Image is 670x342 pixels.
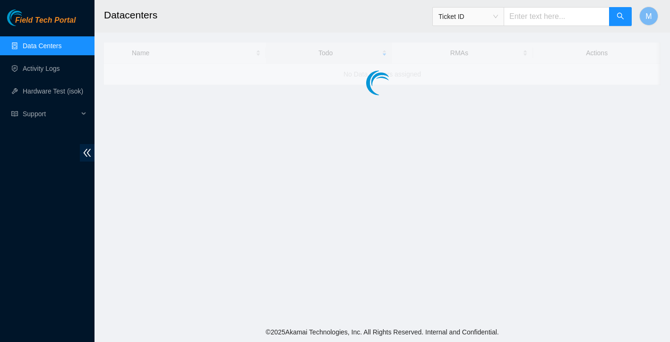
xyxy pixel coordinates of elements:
[645,10,652,22] span: M
[15,16,76,25] span: Field Tech Portal
[7,17,76,29] a: Akamai TechnologiesField Tech Portal
[23,42,61,50] a: Data Centers
[11,111,18,117] span: read
[504,7,610,26] input: Enter text here...
[438,9,498,24] span: Ticket ID
[609,7,632,26] button: search
[94,322,670,342] footer: © 2025 Akamai Technologies, Inc. All Rights Reserved. Internal and Confidential.
[23,65,60,72] a: Activity Logs
[23,104,78,123] span: Support
[617,12,624,21] span: search
[23,87,83,95] a: Hardware Test (isok)
[639,7,658,26] button: M
[7,9,48,26] img: Akamai Technologies
[80,144,94,162] span: double-left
